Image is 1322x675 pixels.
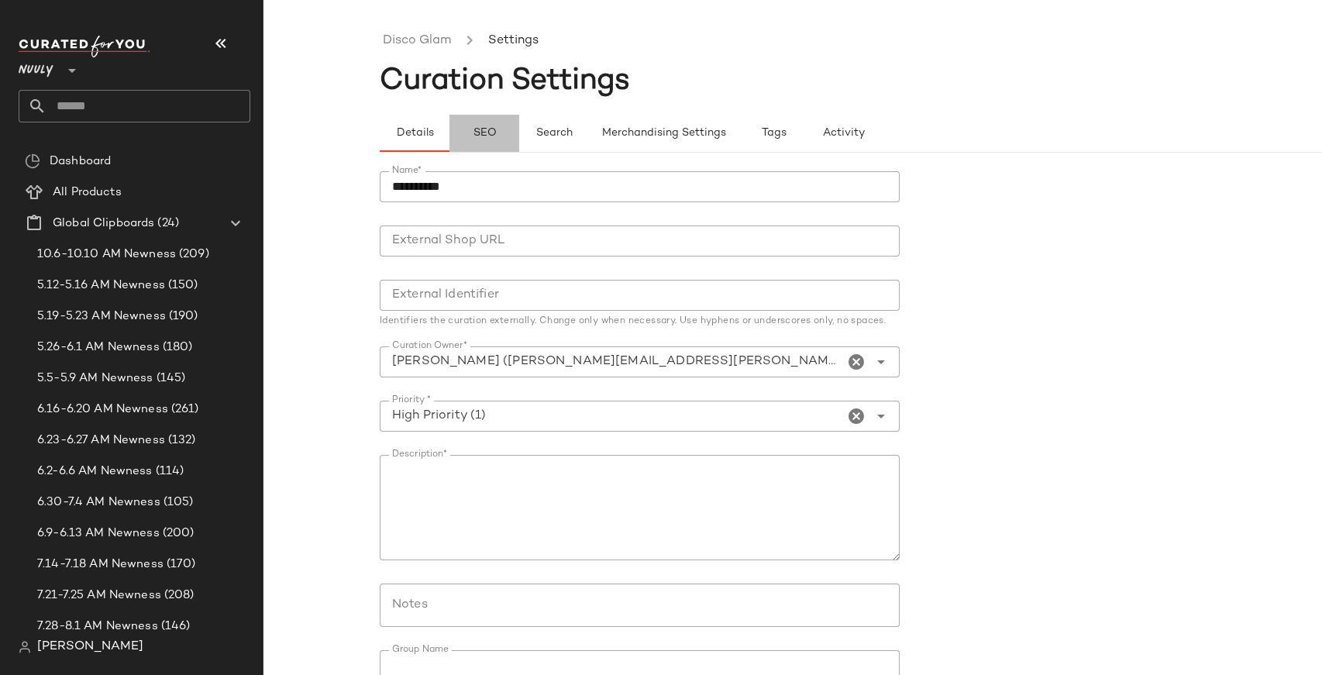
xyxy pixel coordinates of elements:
[160,494,194,511] span: (105)
[380,66,630,97] span: Curation Settings
[176,246,209,263] span: (209)
[37,401,168,418] span: 6.16-6.20 AM Newness
[37,638,143,656] span: [PERSON_NAME]
[37,587,161,604] span: 7.21-7.25 AM Newness
[158,618,191,635] span: (146)
[37,556,164,573] span: 7.14-7.18 AM Newness
[380,317,900,326] div: Identifiers the curation externally. Change only when necessary. Use hyphens or underscores only,...
[37,370,153,387] span: 5.5-5.9 AM Newness
[164,556,196,573] span: (170)
[19,36,150,57] img: cfy_white_logo.C9jOOHJF.svg
[19,641,31,653] img: svg%3e
[847,407,866,425] i: Clear Priority *
[19,53,53,81] span: Nuuly
[472,127,496,139] span: SEO
[37,246,176,263] span: 10.6-10.10 AM Newness
[37,277,165,294] span: 5.12-5.16 AM Newness
[37,494,160,511] span: 6.30-7.4 AM Newness
[37,308,166,325] span: 5.19-5.23 AM Newness
[395,127,433,139] span: Details
[161,587,195,604] span: (208)
[153,463,184,480] span: (114)
[165,277,198,294] span: (150)
[37,463,153,480] span: 6.2-6.6 AM Newness
[872,353,890,371] i: Open
[872,407,890,425] i: Open
[37,525,160,542] span: 6.9-6.13 AM Newness
[160,339,193,356] span: (180)
[166,308,198,325] span: (190)
[485,31,542,51] li: Settings
[168,401,199,418] span: (261)
[37,339,160,356] span: 5.26-6.1 AM Newness
[53,184,122,201] span: All Products
[761,127,787,139] span: Tags
[822,127,865,139] span: Activity
[154,215,179,232] span: (24)
[383,31,451,51] a: Disco Glam
[53,215,154,232] span: Global Clipboards
[535,127,573,139] span: Search
[37,618,158,635] span: 7.28-8.1 AM Newness
[165,432,196,449] span: (132)
[153,370,186,387] span: (145)
[601,127,726,139] span: Merchandising Settings
[50,153,111,170] span: Dashboard
[160,525,195,542] span: (200)
[847,353,866,371] i: Clear Curation Owner*
[25,153,40,169] img: svg%3e
[37,432,165,449] span: 6.23-6.27 AM Newness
